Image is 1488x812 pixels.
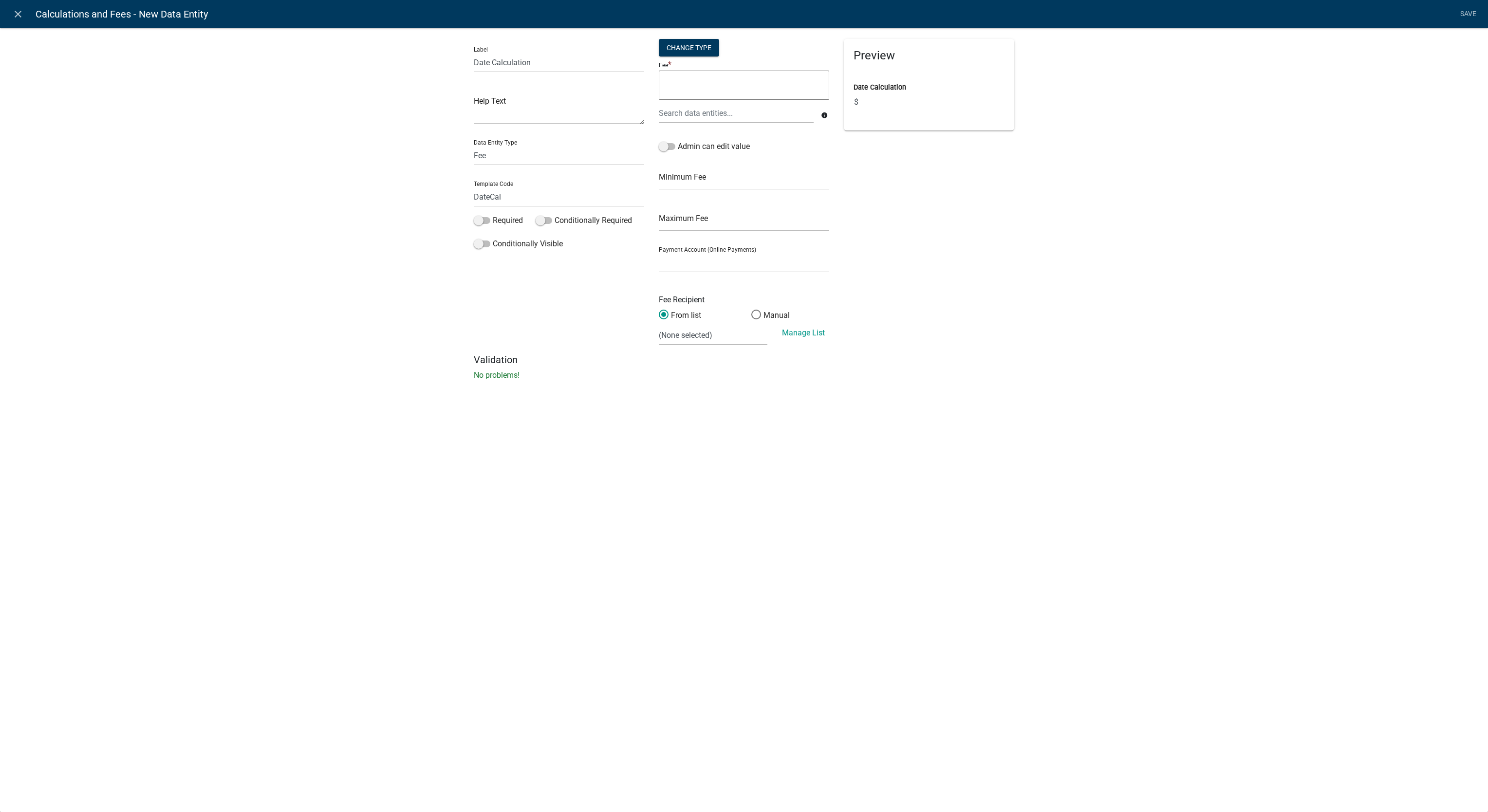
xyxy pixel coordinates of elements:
[659,39,719,56] div: Change Type
[659,62,668,69] p: Fee
[536,215,632,226] label: Conditionally Required
[782,328,825,337] a: Manage List
[474,215,523,226] label: Required
[474,354,1014,366] h5: Validation
[659,310,701,321] label: From list
[751,310,790,321] label: Manual
[854,92,859,112] span: $
[12,8,24,20] i: close
[659,141,750,152] label: Admin can edit value
[36,4,208,24] span: Calculations and Fees - New Data Entity
[474,238,563,250] label: Conditionally Visible
[659,103,814,123] input: Search data entities...
[651,294,837,306] div: Fee Recipient
[854,49,1004,63] h5: Preview
[854,84,906,91] label: Date Calculation
[821,112,828,119] i: info
[474,369,1014,381] p: No problems!
[1456,5,1480,23] a: Save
